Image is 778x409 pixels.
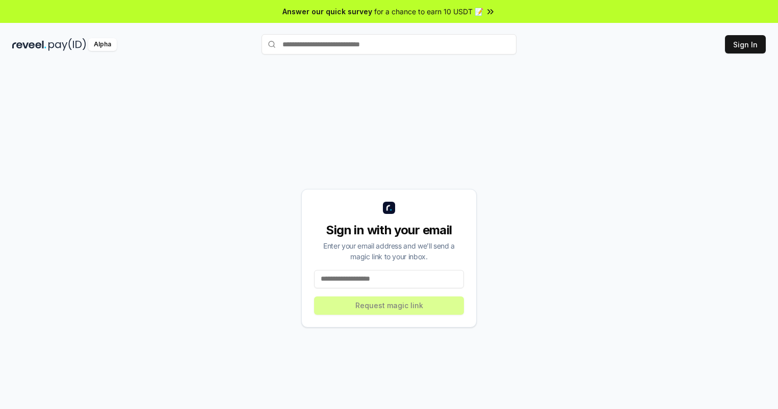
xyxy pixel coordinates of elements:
div: Enter your email address and we’ll send a magic link to your inbox. [314,240,464,262]
button: Sign In [725,35,766,53]
span: for a chance to earn 10 USDT 📝 [374,6,483,17]
img: logo_small [383,202,395,214]
img: reveel_dark [12,38,46,51]
img: pay_id [48,38,86,51]
div: Alpha [88,38,117,51]
span: Answer our quick survey [282,6,372,17]
div: Sign in with your email [314,222,464,238]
